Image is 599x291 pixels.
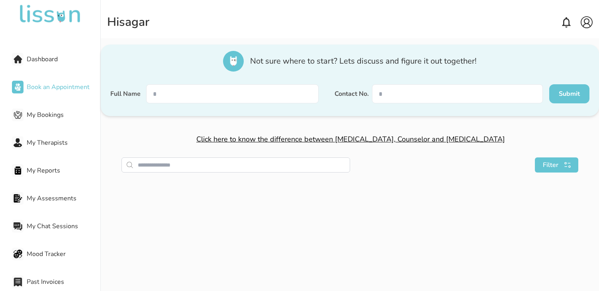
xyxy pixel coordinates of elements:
[14,222,22,231] img: My Chat Sessions
[27,277,100,287] span: Past Invoices
[27,54,100,64] span: Dashboard
[14,83,22,91] img: Book an Appointment
[27,166,100,175] span: My Reports
[14,166,22,175] img: My Reports
[581,16,593,28] img: account.svg
[107,15,149,29] div: Hi sagar
[14,277,22,286] img: Past Invoices
[335,89,369,99] label: Contact No.
[27,110,100,120] span: My Bookings
[27,221,100,231] span: My Chat Sessions
[543,160,558,170] span: Filter
[14,138,22,147] img: My Therapists
[562,161,574,169] img: search111.svg
[14,55,22,64] img: Dashboard
[27,249,100,259] span: Mood Tracker
[18,5,82,24] img: undefined
[196,134,505,144] span: Click here to know the difference between [MEDICAL_DATA], Counselor and [MEDICAL_DATA]
[14,194,22,203] img: My Assessments
[14,250,22,258] img: Mood Tracker
[549,84,589,103] button: Submit
[27,82,100,92] span: Book an Appointment
[110,89,141,99] label: Full Name
[14,111,22,119] img: My Bookings
[27,138,100,147] span: My Therapists
[223,51,244,72] img: icon
[27,194,100,203] span: My Assessments
[250,56,477,67] span: Not sure where to start? Lets discuss and figure it out together!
